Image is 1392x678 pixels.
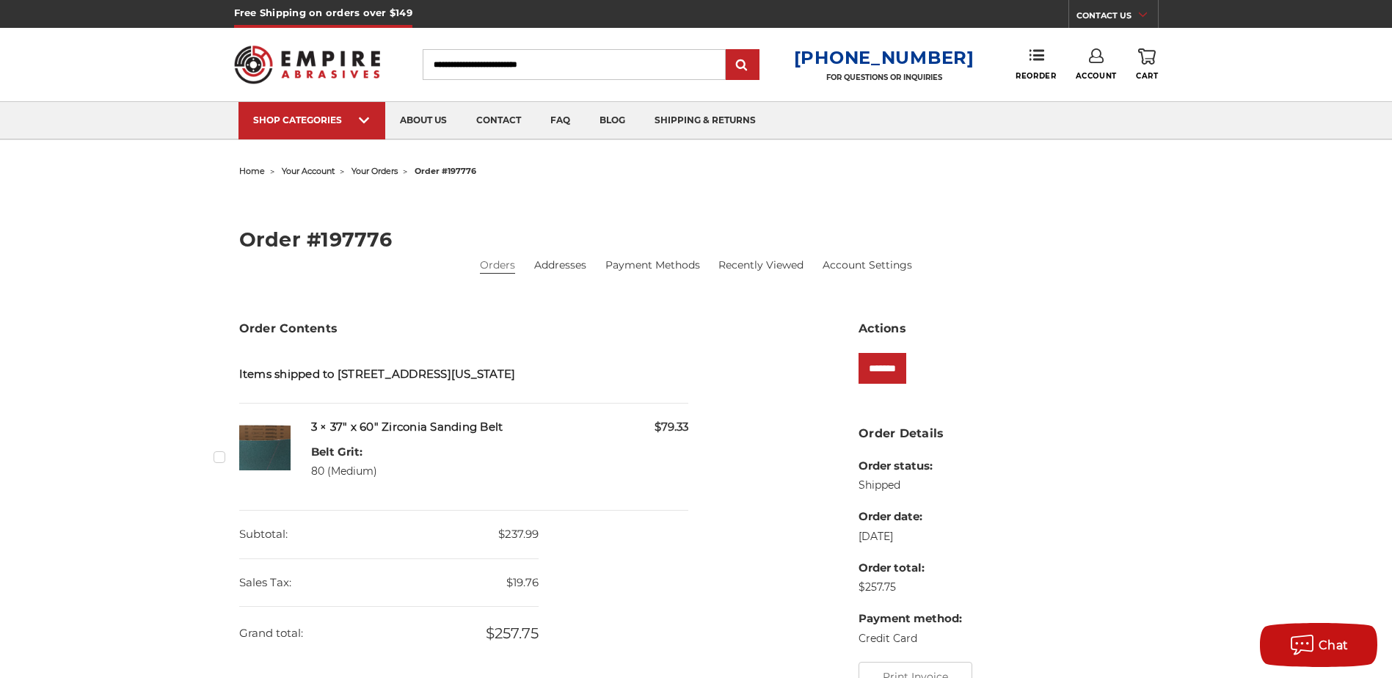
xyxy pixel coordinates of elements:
dt: Order status: [859,458,962,475]
p: FOR QUESTIONS OR INQUIRIES [794,73,974,82]
h2: Order #197776 [239,230,1154,249]
dd: 80 (Medium) [311,464,377,479]
dt: Belt Grit: [311,444,377,461]
span: Account [1076,71,1117,81]
span: Cart [1136,71,1158,81]
h5: Items shipped to [STREET_ADDRESS][US_STATE] [239,366,689,383]
a: your account [282,166,335,176]
img: Empire Abrasives [234,36,381,93]
a: Addresses [534,258,586,273]
div: SHOP CATEGORIES [253,114,371,125]
dd: $237.99 [239,511,539,559]
dt: Order date: [859,508,962,525]
span: $79.33 [655,419,688,436]
a: shipping & returns [640,102,770,139]
dt: Grand total: [239,610,303,657]
dt: Order total: [859,560,962,577]
dt: Sales Tax: [239,559,291,607]
a: your orders [351,166,398,176]
dd: [DATE] [859,529,962,544]
button: Chat [1260,623,1377,667]
dd: Credit Card [859,631,962,646]
dt: Payment method: [859,610,962,627]
a: Cart [1136,48,1158,81]
h3: Actions [859,320,1153,338]
span: Reorder [1016,71,1056,81]
a: Payment Methods [605,258,700,273]
a: [PHONE_NUMBER] [794,47,974,68]
dd: Shipped [859,478,962,493]
a: blog [585,102,640,139]
span: order #197776 [415,166,476,176]
dd: $257.75 [239,607,539,660]
a: Account Settings [823,258,912,273]
a: CONTACT US [1076,7,1158,28]
img: 37" x 60" Zirconia Sanding Belt [239,419,291,470]
h3: Order Details [859,425,1153,442]
h5: 3 × 37" x 60" Zirconia Sanding Belt [311,419,689,436]
a: home [239,166,265,176]
dd: $257.75 [859,580,962,595]
input: Submit [728,51,757,80]
h3: Order Contents [239,320,689,338]
a: about us [385,102,462,139]
a: Orders [480,258,515,273]
a: Reorder [1016,48,1056,80]
a: Recently Viewed [718,258,804,273]
span: Chat [1319,638,1349,652]
a: contact [462,102,536,139]
a: faq [536,102,585,139]
dt: Subtotal: [239,511,288,558]
dd: $19.76 [239,559,539,608]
